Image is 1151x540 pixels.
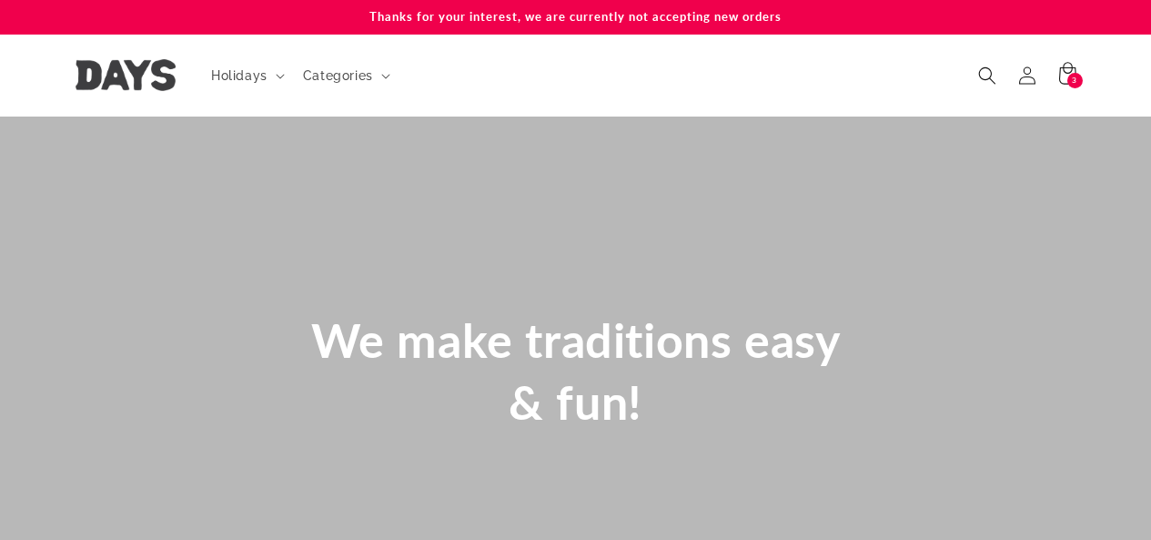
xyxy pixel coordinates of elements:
summary: Search [967,56,1007,96]
span: Holidays [211,67,268,84]
summary: Holidays [200,56,292,95]
span: 3 [1072,73,1077,88]
summary: Categories [292,56,398,95]
span: We make traditions easy & fun! [311,311,841,430]
img: Days United [76,59,176,91]
span: Categories [303,67,373,84]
